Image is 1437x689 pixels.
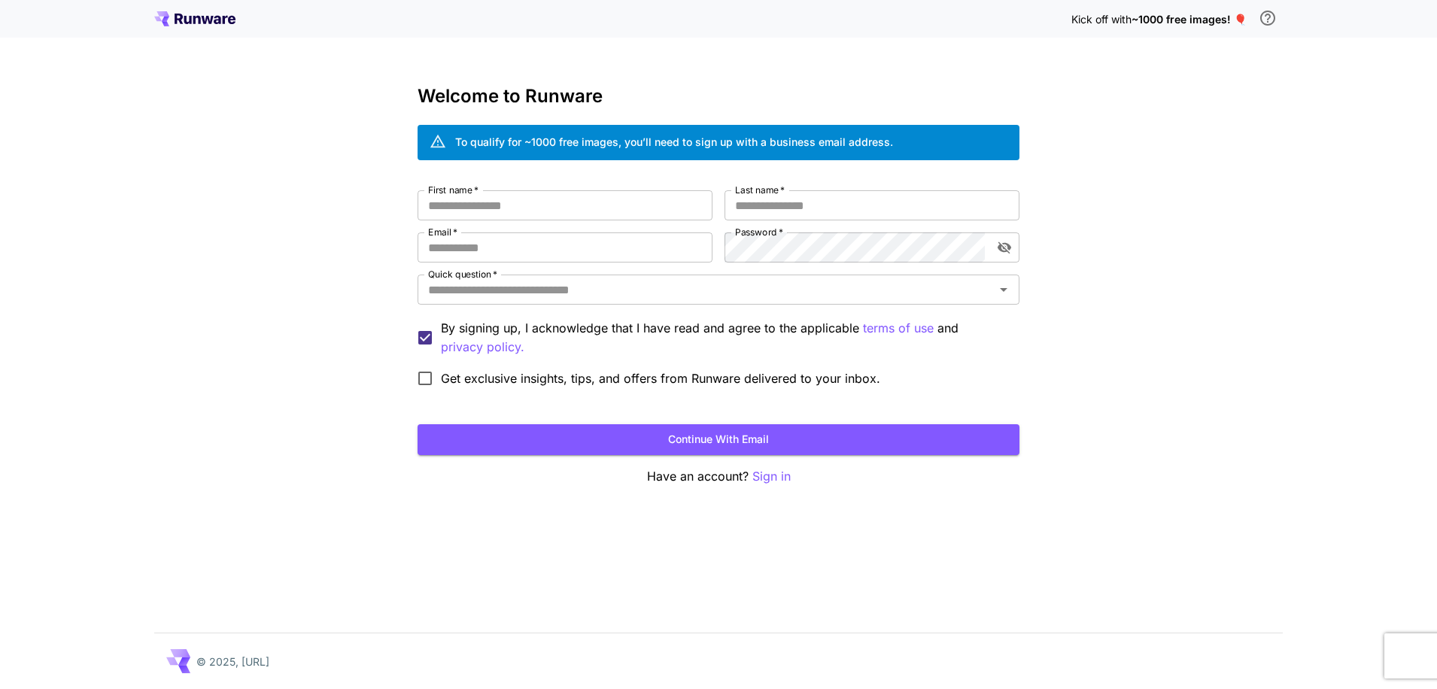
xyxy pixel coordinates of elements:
[735,226,783,238] label: Password
[455,134,893,150] div: To qualify for ~1000 free images, you’ll need to sign up with a business email address.
[993,279,1014,300] button: Open
[441,369,880,387] span: Get exclusive insights, tips, and offers from Runware delivered to your inbox.
[752,467,791,486] button: Sign in
[196,654,269,669] p: © 2025, [URL]
[428,226,457,238] label: Email
[441,338,524,357] button: By signing up, I acknowledge that I have read and agree to the applicable terms of use and
[418,424,1019,455] button: Continue with email
[441,338,524,357] p: privacy policy.
[1253,3,1283,33] button: In order to qualify for free credit, you need to sign up with a business email address and click ...
[441,319,1007,357] p: By signing up, I acknowledge that I have read and agree to the applicable and
[863,319,934,338] p: terms of use
[418,467,1019,486] p: Have an account?
[863,319,934,338] button: By signing up, I acknowledge that I have read and agree to the applicable and privacy policy.
[1132,13,1247,26] span: ~1000 free images! 🎈
[428,268,497,281] label: Quick question
[735,184,785,196] label: Last name
[418,86,1019,107] h3: Welcome to Runware
[428,184,478,196] label: First name
[1071,13,1132,26] span: Kick off with
[991,234,1018,261] button: toggle password visibility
